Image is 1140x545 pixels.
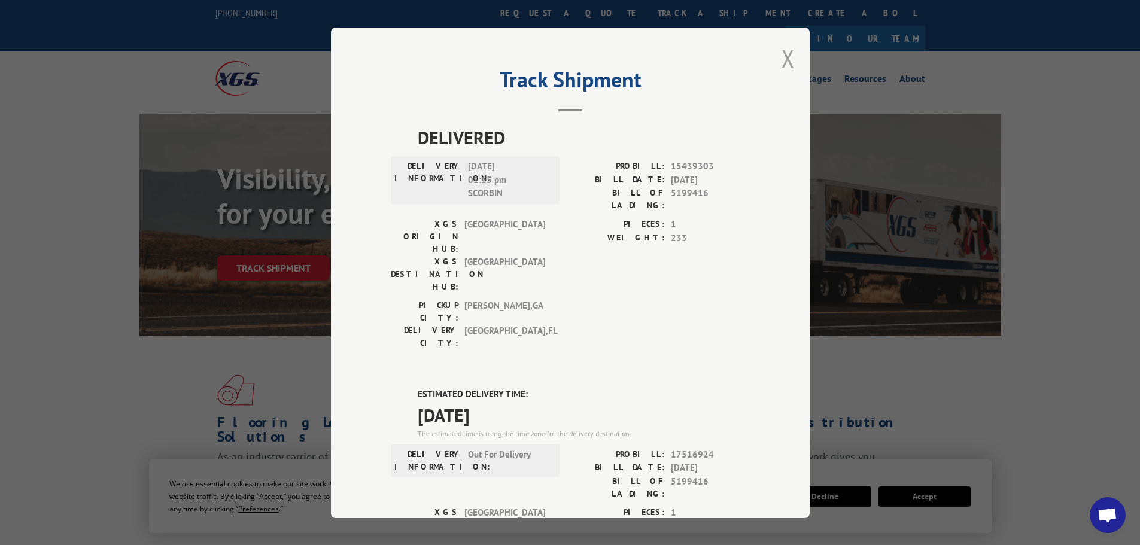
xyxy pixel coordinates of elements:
[570,506,665,519] label: PIECES:
[391,324,458,349] label: DELIVERY CITY:
[464,324,545,349] span: [GEOGRAPHIC_DATA] , FL
[418,388,750,401] label: ESTIMATED DELIVERY TIME:
[671,231,750,245] span: 233
[468,160,549,200] span: [DATE] 01:15 pm SCORBIN
[671,447,750,461] span: 17516924
[570,173,665,187] label: BILL DATE:
[464,299,545,324] span: [PERSON_NAME] , GA
[468,447,549,473] span: Out For Delivery
[570,187,665,212] label: BILL OF LADING:
[671,218,750,232] span: 1
[570,474,665,500] label: BILL OF LADING:
[391,506,458,543] label: XGS ORIGIN HUB:
[464,218,545,255] span: [GEOGRAPHIC_DATA]
[671,173,750,187] span: [DATE]
[570,447,665,461] label: PROBILL:
[391,255,458,293] label: XGS DESTINATION HUB:
[418,124,750,151] span: DELIVERED
[671,160,750,173] span: 15439303
[464,506,545,543] span: [GEOGRAPHIC_DATA]
[418,428,750,439] div: The estimated time is using the time zone for the delivery destination.
[394,160,462,200] label: DELIVERY INFORMATION:
[671,474,750,500] span: 5199416
[671,187,750,212] span: 5199416
[391,71,750,94] h2: Track Shipment
[782,42,795,74] button: Close modal
[671,506,750,519] span: 1
[391,218,458,255] label: XGS ORIGIN HUB:
[671,461,750,475] span: [DATE]
[570,218,665,232] label: PIECES:
[394,447,462,473] label: DELIVERY INFORMATION:
[570,160,665,173] label: PROBILL:
[391,299,458,324] label: PICKUP CITY:
[1090,497,1126,533] div: Open chat
[418,401,750,428] span: [DATE]
[464,255,545,293] span: [GEOGRAPHIC_DATA]
[570,231,665,245] label: WEIGHT:
[570,461,665,475] label: BILL DATE:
